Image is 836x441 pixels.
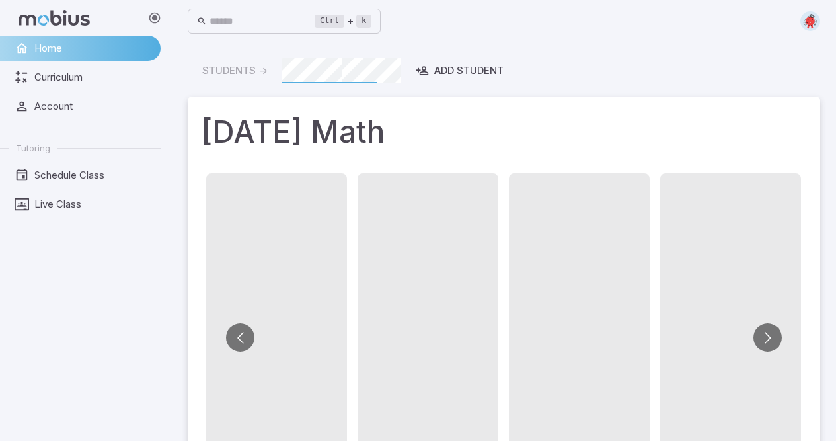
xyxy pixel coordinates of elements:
span: Live Class [34,197,151,212]
button: Go to previous slide [226,323,254,352]
h1: [DATE] Math [201,110,807,155]
span: Tutoring [16,142,50,154]
kbd: Ctrl [315,15,344,28]
span: Curriculum [34,70,151,85]
span: Account [34,99,151,114]
span: Home [34,41,151,56]
kbd: k [356,15,371,28]
div: Add Student [416,63,504,78]
div: + [315,13,371,29]
span: Schedule Class [34,168,151,182]
button: Go to next slide [753,323,782,352]
img: circle.svg [800,11,820,31]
